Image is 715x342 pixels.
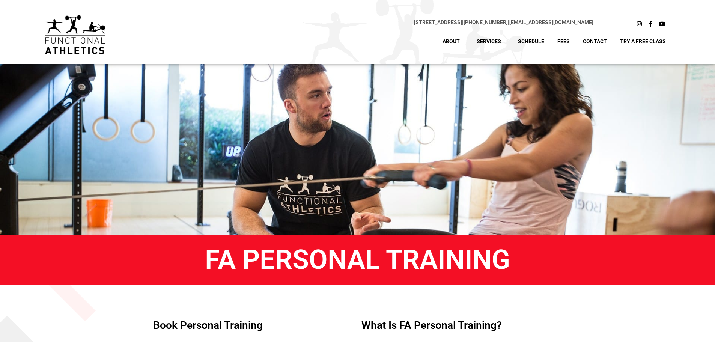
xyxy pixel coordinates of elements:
span: | [414,19,464,25]
a: Services [471,33,510,50]
h1: FA Personal Training [11,246,704,273]
p: | [120,18,594,27]
h4: What is FA Personal Training? [361,320,562,331]
a: Try A Free Class [614,33,671,50]
h4: Book Personal Training [153,320,354,331]
a: Contact [577,33,613,50]
a: Fees [552,33,575,50]
a: [PHONE_NUMBER] [464,19,508,25]
img: default-logo [45,15,105,56]
a: About [437,33,469,50]
a: [EMAIL_ADDRESS][DOMAIN_NAME] [509,19,593,25]
a: [STREET_ADDRESS] [414,19,462,25]
a: Schedule [512,33,550,50]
